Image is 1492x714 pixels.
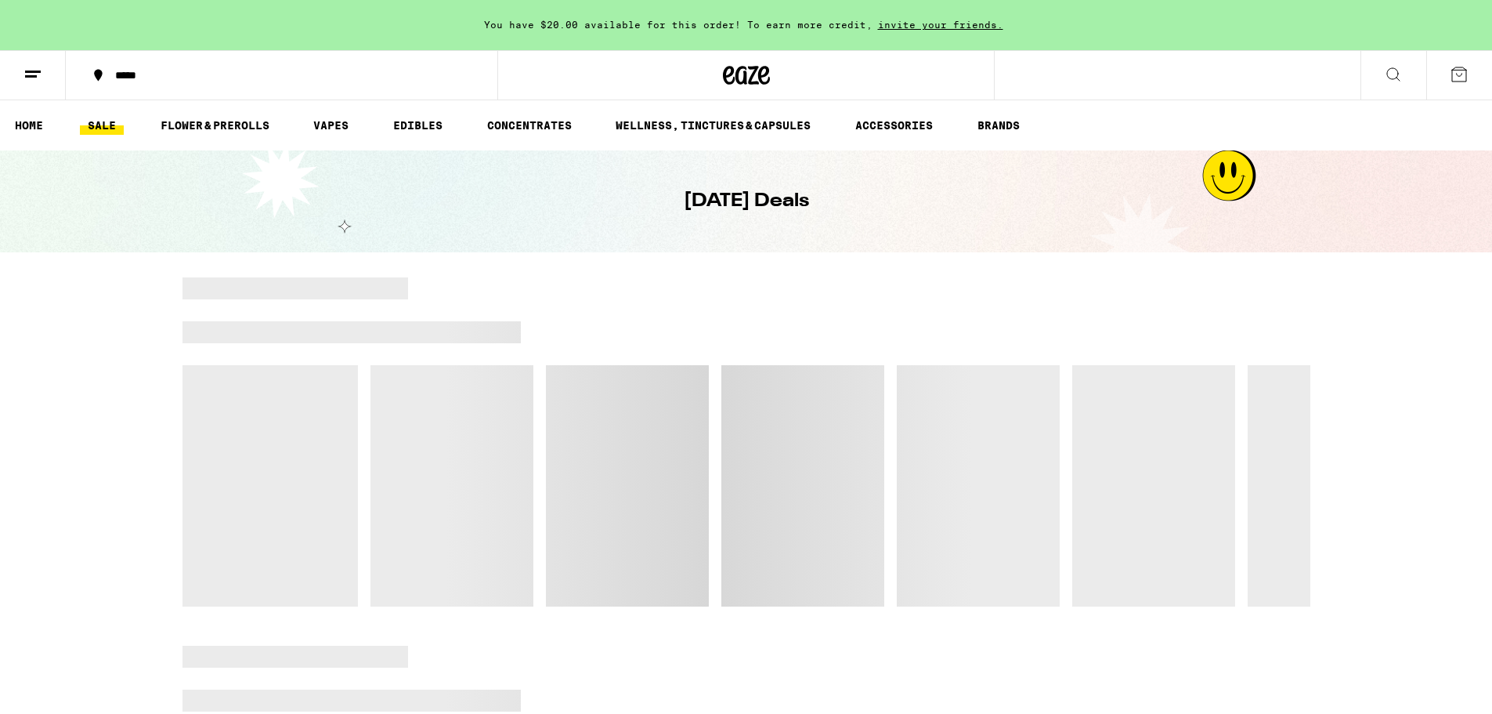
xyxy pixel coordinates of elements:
[684,188,809,215] h1: [DATE] Deals
[80,116,124,135] a: SALE
[385,116,450,135] a: EDIBLES
[153,116,277,135] a: FLOWER & PREROLLS
[847,116,941,135] a: ACCESSORIES
[608,116,818,135] a: WELLNESS, TINCTURES & CAPSULES
[7,116,51,135] a: HOME
[970,116,1028,135] a: BRANDS
[305,116,356,135] a: VAPES
[872,20,1009,30] span: invite your friends.
[479,116,580,135] a: CONCENTRATES
[484,20,872,30] span: You have $20.00 available for this order! To earn more credit,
